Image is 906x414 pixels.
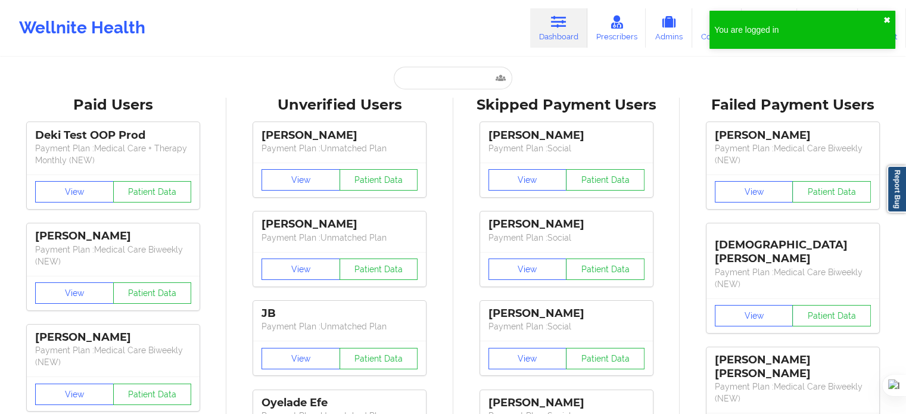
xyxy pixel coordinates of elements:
[692,8,742,48] a: Coaches
[261,259,340,280] button: View
[883,15,891,25] button: close
[8,96,218,114] div: Paid Users
[340,169,418,191] button: Patient Data
[566,169,645,191] button: Patient Data
[488,129,645,142] div: [PERSON_NAME]
[715,142,871,166] p: Payment Plan : Medical Care Biweekly (NEW)
[488,232,645,244] p: Payment Plan : Social
[488,142,645,154] p: Payment Plan : Social
[340,348,418,369] button: Patient Data
[715,181,793,203] button: View
[488,217,645,231] div: [PERSON_NAME]
[35,282,114,304] button: View
[113,384,192,405] button: Patient Data
[35,384,114,405] button: View
[35,129,191,142] div: Deki Test OOP Prod
[887,166,906,213] a: Report Bug
[488,307,645,320] div: [PERSON_NAME]
[261,142,418,154] p: Payment Plan : Unmatched Plan
[715,229,871,266] div: [DEMOGRAPHIC_DATA][PERSON_NAME]
[715,353,871,381] div: [PERSON_NAME] [PERSON_NAME]
[715,305,793,326] button: View
[261,307,418,320] div: JB
[488,259,567,280] button: View
[715,129,871,142] div: [PERSON_NAME]
[530,8,587,48] a: Dashboard
[261,320,418,332] p: Payment Plan : Unmatched Plan
[488,396,645,410] div: [PERSON_NAME]
[340,259,418,280] button: Patient Data
[488,348,567,369] button: View
[261,129,418,142] div: [PERSON_NAME]
[688,96,898,114] div: Failed Payment Users
[35,142,191,166] p: Payment Plan : Medical Care + Therapy Monthly (NEW)
[714,24,883,36] div: You are logged in
[35,331,191,344] div: [PERSON_NAME]
[715,381,871,404] p: Payment Plan : Medical Care Biweekly (NEW)
[261,169,340,191] button: View
[792,305,871,326] button: Patient Data
[261,396,418,410] div: Oyelade Efe
[235,96,444,114] div: Unverified Users
[35,181,114,203] button: View
[587,8,646,48] a: Prescribers
[488,169,567,191] button: View
[462,96,671,114] div: Skipped Payment Users
[261,232,418,244] p: Payment Plan : Unmatched Plan
[35,229,191,243] div: [PERSON_NAME]
[792,181,871,203] button: Patient Data
[113,181,192,203] button: Patient Data
[261,217,418,231] div: [PERSON_NAME]
[35,344,191,368] p: Payment Plan : Medical Care Biweekly (NEW)
[261,348,340,369] button: View
[646,8,692,48] a: Admins
[715,266,871,290] p: Payment Plan : Medical Care Biweekly (NEW)
[35,244,191,267] p: Payment Plan : Medical Care Biweekly (NEW)
[113,282,192,304] button: Patient Data
[488,320,645,332] p: Payment Plan : Social
[566,259,645,280] button: Patient Data
[566,348,645,369] button: Patient Data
